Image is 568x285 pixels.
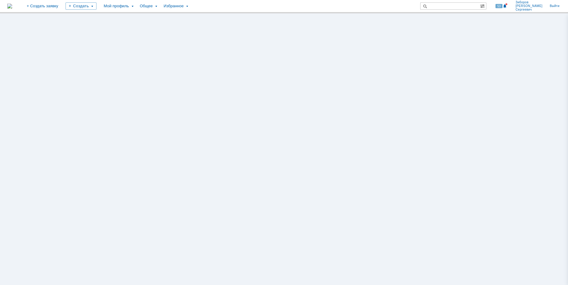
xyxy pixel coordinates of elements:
a: Перейти на домашнюю страницу [7,4,12,8]
span: Сергеевич [516,8,543,12]
span: 53 [495,4,502,8]
span: [PERSON_NAME] [516,4,543,8]
img: logo [7,4,12,8]
span: Расширенный поиск [480,3,486,8]
span: Зиборов [516,1,543,4]
div: Создать [66,2,96,10]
